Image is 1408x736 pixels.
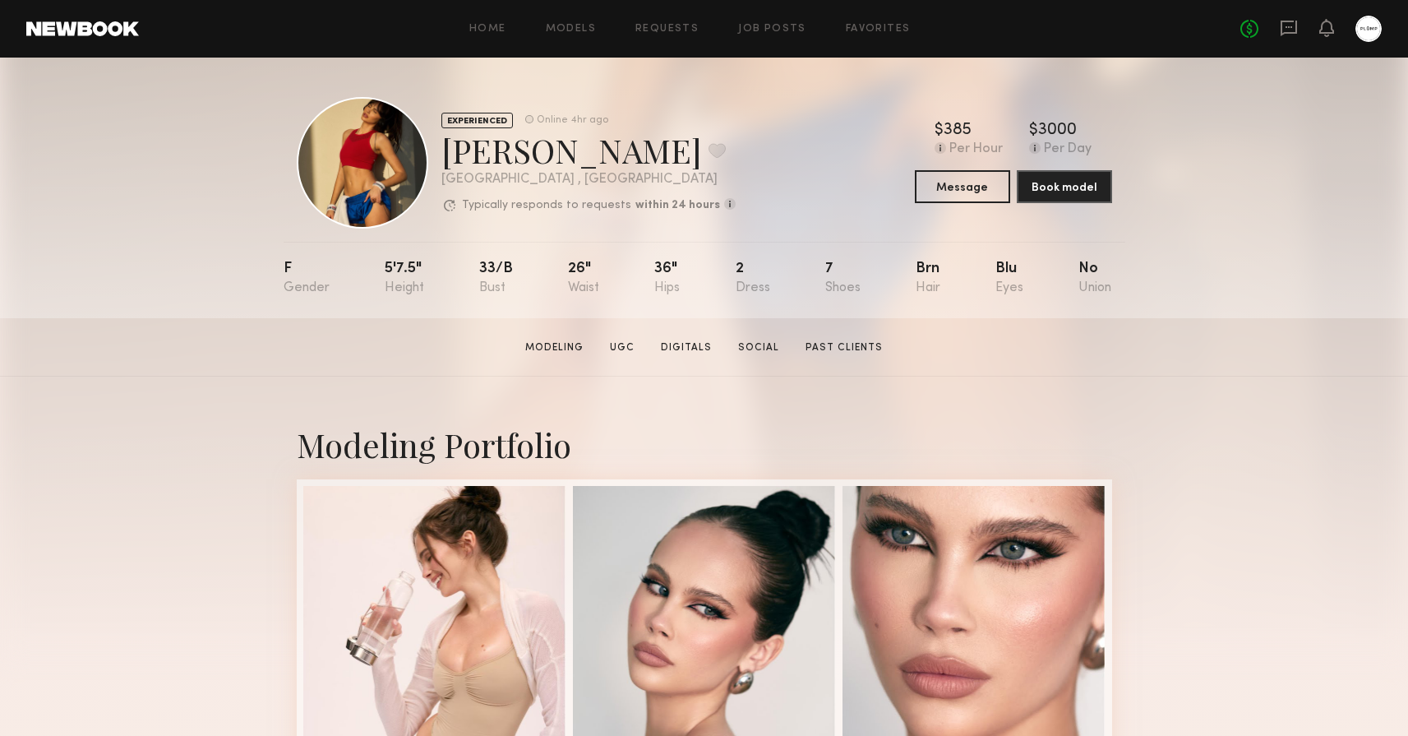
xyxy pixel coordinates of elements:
div: 2 [736,262,770,295]
div: 36" [654,262,680,295]
div: EXPERIENCED [441,113,513,128]
a: Favorites [846,24,911,35]
button: Message [915,170,1010,203]
div: Online 4hr ago [537,115,608,126]
div: [PERSON_NAME] [441,128,736,172]
div: $ [1029,123,1038,139]
div: F [284,262,330,295]
a: UGC [603,340,641,355]
a: Requests [635,24,699,35]
a: Models [546,24,596,35]
div: Per Day [1044,142,1092,157]
div: [GEOGRAPHIC_DATA] , [GEOGRAPHIC_DATA] [441,173,736,187]
div: $ [935,123,944,139]
b: within 24 hours [635,200,720,211]
a: Past Clients [799,340,889,355]
div: 26" [568,262,599,295]
div: Per Hour [949,142,1003,157]
a: Home [469,24,506,35]
a: Job Posts [738,24,806,35]
a: Digitals [654,340,718,355]
p: Typically responds to requests [462,200,631,211]
div: Blu [995,262,1023,295]
div: 7 [825,262,861,295]
div: No [1078,262,1111,295]
div: 5'7.5" [385,262,424,295]
a: Modeling [519,340,590,355]
div: Modeling Portfolio [297,423,1112,466]
a: Social [732,340,786,355]
div: 33/b [479,262,513,295]
div: Brn [916,262,940,295]
div: 3000 [1038,123,1077,139]
button: Book model [1017,170,1112,203]
div: 385 [944,123,972,139]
